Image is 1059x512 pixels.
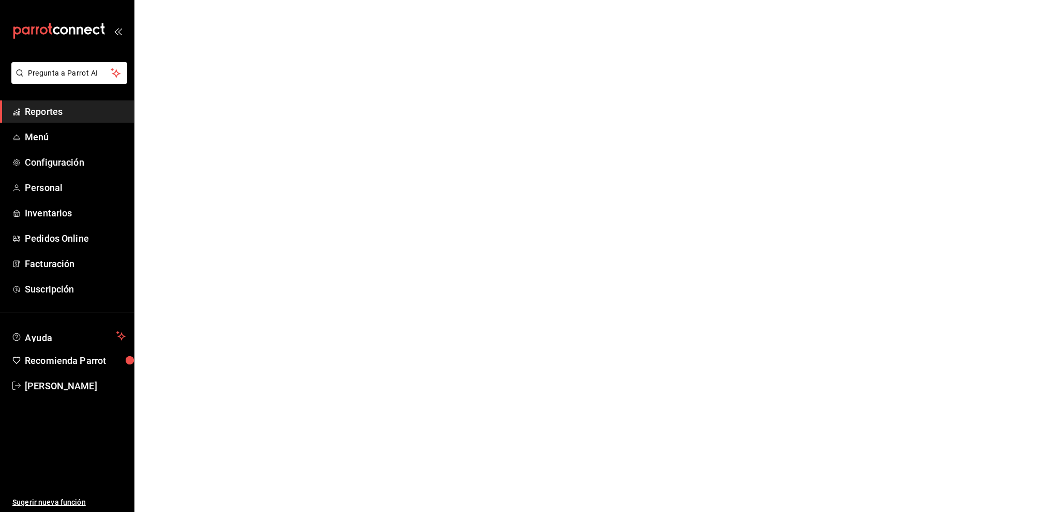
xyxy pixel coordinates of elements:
span: Sugerir nueva función [12,497,126,508]
span: Pregunta a Parrot AI [28,68,111,79]
span: Personal [25,181,126,195]
span: Facturación [25,257,126,271]
span: Configuración [25,155,126,169]
span: Suscripción [25,282,126,296]
span: Menú [25,130,126,144]
button: Pregunta a Parrot AI [11,62,127,84]
button: open_drawer_menu [114,27,122,35]
span: Reportes [25,105,126,119]
a: Pregunta a Parrot AI [7,75,127,86]
span: [PERSON_NAME] [25,379,126,393]
span: Inventarios [25,206,126,220]
span: Recomienda Parrot [25,354,126,368]
span: Pedidos Online [25,231,126,245]
span: Ayuda [25,330,112,342]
